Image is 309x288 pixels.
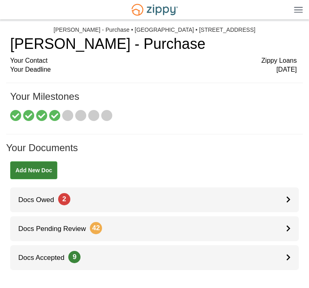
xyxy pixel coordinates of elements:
[68,251,81,263] span: 9
[276,65,297,75] span: [DATE]
[90,222,102,234] span: 42
[10,245,299,270] a: Docs Accepted9
[10,216,299,241] a: Docs Pending Review42
[294,7,303,13] img: Mobile Dropdown Menu
[10,91,297,110] h1: Your Milestones
[54,26,255,33] div: [PERSON_NAME] - Purchase • [GEOGRAPHIC_DATA] • [STREET_ADDRESS]
[10,187,299,212] a: Docs Owed2
[10,65,297,75] div: Your Deadline
[58,193,70,205] span: 2
[10,161,57,179] a: Add New Doc
[10,254,81,262] span: Docs Accepted
[10,56,297,66] div: Your Contact
[261,56,297,66] span: Zippy Loans
[10,225,102,233] span: Docs Pending Review
[6,143,303,161] h1: Your Documents
[10,196,70,204] span: Docs Owed
[10,36,297,52] h1: [PERSON_NAME] - Purchase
